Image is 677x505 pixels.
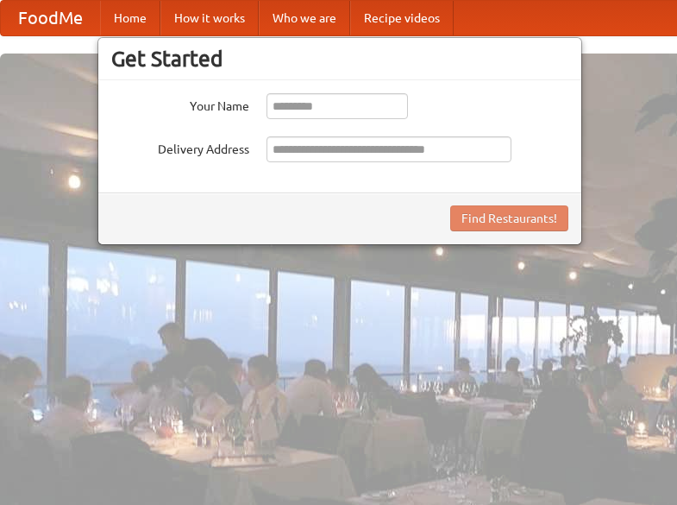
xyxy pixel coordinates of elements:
[111,46,568,72] h3: Get Started
[259,1,350,35] a: Who we are
[1,1,100,35] a: FoodMe
[111,93,249,115] label: Your Name
[450,205,568,231] button: Find Restaurants!
[160,1,259,35] a: How it works
[350,1,454,35] a: Recipe videos
[111,136,249,158] label: Delivery Address
[100,1,160,35] a: Home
